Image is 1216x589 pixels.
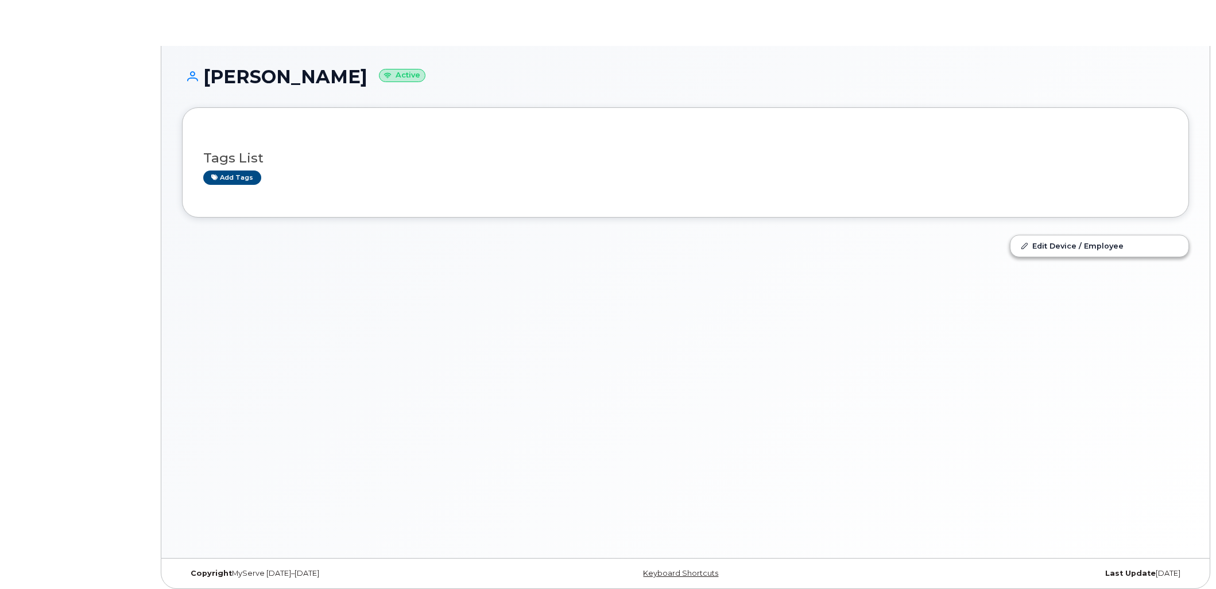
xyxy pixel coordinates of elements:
[182,67,1189,87] h1: [PERSON_NAME]
[1105,569,1156,578] strong: Last Update
[643,569,718,578] a: Keyboard Shortcuts
[379,69,425,82] small: Active
[191,569,232,578] strong: Copyright
[1010,235,1188,256] a: Edit Device / Employee
[853,569,1189,578] div: [DATE]
[182,569,518,578] div: MyServe [DATE]–[DATE]
[203,151,1168,165] h3: Tags List
[203,170,261,185] a: Add tags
